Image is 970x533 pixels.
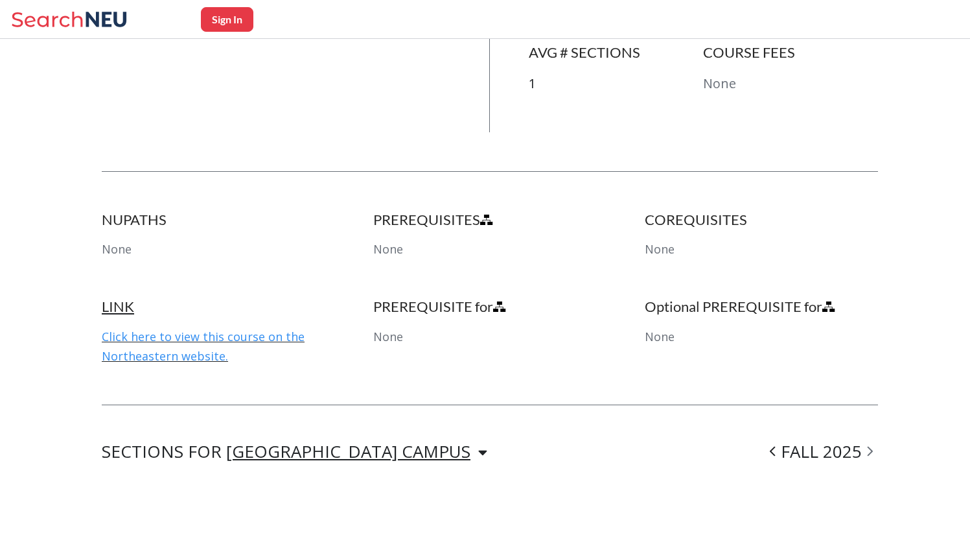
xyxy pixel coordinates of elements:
h4: AVG # SECTIONS [529,43,703,62]
h4: NUPATHS [102,211,334,229]
span: None [102,241,132,257]
span: None [373,329,403,344]
h4: Optional PREREQUISITE for [645,298,877,316]
a: Click here to view this course on the Northeastern website. [102,329,305,364]
h4: LINK [102,298,334,316]
h4: COREQUISITES [645,211,877,229]
div: [GEOGRAPHIC_DATA] CAMPUS [226,444,470,458]
span: None [645,329,675,344]
h4: PREREQUISITE for [373,298,606,316]
button: Sign In [201,7,253,32]
div: FALL 2025 [765,444,878,460]
h4: PREREQUISITES [373,211,606,229]
span: None [645,241,675,257]
p: 1 [529,75,703,93]
p: None [703,75,877,93]
span: None [373,241,403,257]
div: SECTIONS FOR [102,444,487,460]
h4: COURSE FEES [703,43,877,62]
